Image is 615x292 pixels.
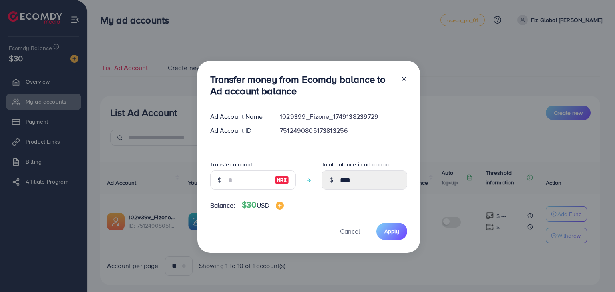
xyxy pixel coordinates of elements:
[376,223,407,240] button: Apply
[276,202,284,210] img: image
[210,160,252,168] label: Transfer amount
[340,227,360,236] span: Cancel
[204,126,274,135] div: Ad Account ID
[384,227,399,235] span: Apply
[273,126,413,135] div: 7512490805173813256
[322,160,393,168] label: Total balance in ad account
[330,223,370,240] button: Cancel
[275,175,289,185] img: image
[242,200,284,210] h4: $30
[257,201,269,210] span: USD
[210,74,394,97] h3: Transfer money from Ecomdy balance to Ad account balance
[204,112,274,121] div: Ad Account Name
[273,112,413,121] div: 1029399_Fizone_1749138239729
[581,256,609,286] iframe: Chat
[210,201,235,210] span: Balance:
